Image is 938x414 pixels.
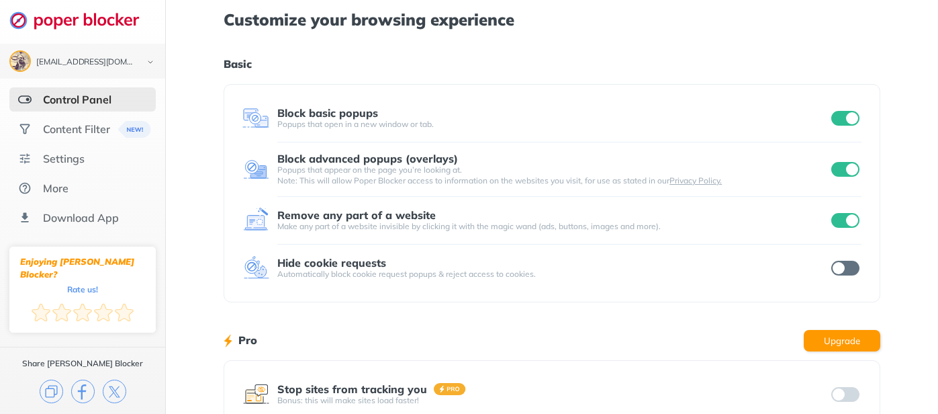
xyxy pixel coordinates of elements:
div: More [43,181,68,195]
img: pro-badge.svg [434,383,466,395]
img: features-selected.svg [18,93,32,106]
div: Popups that open in a new window or tab. [277,119,829,130]
img: copy.svg [40,380,63,403]
img: x.svg [103,380,126,403]
img: feature icon [242,156,269,183]
div: Enjoying [PERSON_NAME] Blocker? [20,255,145,281]
img: menuBanner.svg [115,121,148,138]
img: about.svg [18,181,32,195]
div: Remove any part of a website [277,209,436,221]
img: social.svg [18,122,32,136]
div: Block advanced popups (overlays) [277,153,458,165]
img: lighting bolt [224,333,232,349]
img: AOh14Gio-oiXaAEUaDrZ4g66vaoLmc2UStp1fxpYOljKWbI=s96-c [11,52,30,71]
div: Hide cookie requests [277,257,386,269]
h1: Customize your browsing experience [224,11,880,28]
div: Download App [43,211,119,224]
h1: Pro [238,331,257,349]
div: Content Filter [43,122,110,136]
button: Upgrade [804,330,880,351]
div: Block basic popups [277,107,378,119]
div: Popups that appear on the page you’re looking at. Note: This will allow Poper Blocker access to i... [277,165,829,186]
img: feature icon [242,105,269,132]
img: feature icon [242,381,269,408]
div: Settings [43,152,85,165]
div: Rate us! [67,286,98,292]
div: Share [PERSON_NAME] Blocker [22,358,143,369]
img: chevron-bottom-black.svg [142,55,158,69]
div: Automatically block cookie request popups & reject access to cookies. [277,269,829,280]
div: danskaggs2@gmail.com [36,58,136,67]
a: Privacy Policy. [669,175,722,185]
img: facebook.svg [71,380,95,403]
img: settings.svg [18,152,32,165]
h1: Basic [224,55,880,73]
div: Make any part of a website invisible by clicking it with the magic wand (ads, buttons, images and... [277,221,829,232]
div: Stop sites from tracking you [277,383,427,395]
img: feature icon [242,255,269,282]
div: Bonus: this will make sites load faster! [277,395,829,406]
img: download-app.svg [18,211,32,224]
img: feature icon [242,207,269,234]
div: Control Panel [43,93,111,106]
img: logo-webpage.svg [9,11,154,30]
